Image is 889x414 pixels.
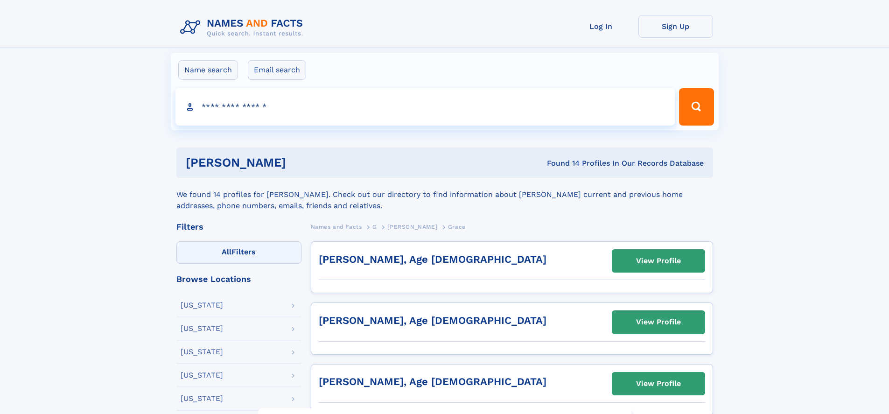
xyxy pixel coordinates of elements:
img: Logo Names and Facts [176,15,311,40]
a: View Profile [612,250,705,272]
div: We found 14 profiles for [PERSON_NAME]. Check out our directory to find information about [PERSON... [176,178,713,211]
a: Names and Facts [311,221,362,232]
span: All [222,247,231,256]
div: View Profile [636,311,681,333]
h1: [PERSON_NAME] [186,157,417,168]
div: Filters [176,223,301,231]
div: [US_STATE] [181,302,223,309]
a: [PERSON_NAME], Age [DEMOGRAPHIC_DATA] [319,315,546,326]
div: Found 14 Profiles In Our Records Database [416,158,704,168]
div: [US_STATE] [181,325,223,332]
div: Browse Locations [176,275,301,283]
a: Sign Up [638,15,713,38]
span: [PERSON_NAME] [387,224,437,230]
button: Search Button [679,88,714,126]
div: View Profile [636,373,681,394]
input: search input [175,88,675,126]
a: G [372,221,377,232]
a: [PERSON_NAME] [387,221,437,232]
label: Filters [176,241,301,264]
label: Name search [178,60,238,80]
div: [US_STATE] [181,372,223,379]
div: View Profile [636,250,681,272]
span: Grace [448,224,466,230]
a: [PERSON_NAME], Age [DEMOGRAPHIC_DATA] [319,253,546,265]
a: View Profile [612,372,705,395]
a: View Profile [612,311,705,333]
a: Log In [564,15,638,38]
a: [PERSON_NAME], Age [DEMOGRAPHIC_DATA] [319,376,546,387]
div: [US_STATE] [181,348,223,356]
span: G [372,224,377,230]
div: [US_STATE] [181,395,223,402]
label: Email search [248,60,306,80]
